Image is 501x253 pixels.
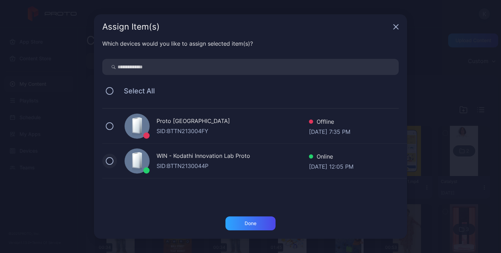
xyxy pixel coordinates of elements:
[309,117,350,128] div: Offline
[102,39,399,48] div: Which devices would you like to assign selected item(s)?
[309,152,353,162] div: Online
[225,216,276,230] button: Done
[309,128,350,135] div: [DATE] 7:35 PM
[157,152,309,162] div: WIN - Kodathi Innovation Lab Proto
[309,162,353,169] div: [DATE] 12:05 PM
[117,87,155,95] span: Select All
[157,127,309,135] div: SID: BTTN213004FY
[245,221,256,226] div: Done
[157,117,309,127] div: Proto [GEOGRAPHIC_DATA]
[157,162,309,170] div: SID: BTTN2130044P
[102,23,390,31] div: Assign Item(s)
